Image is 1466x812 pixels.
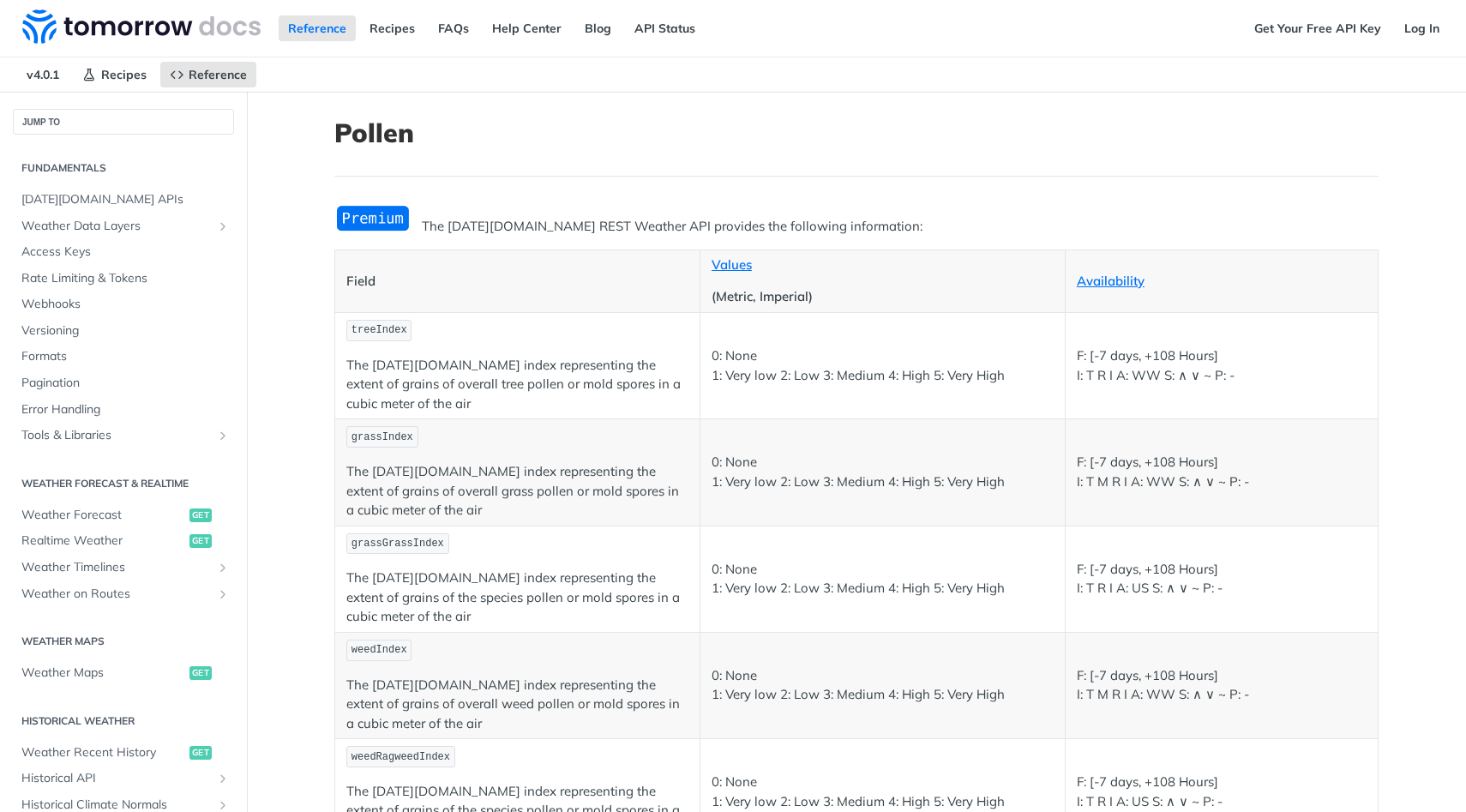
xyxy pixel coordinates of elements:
[216,798,230,812] button: Show subpages for Historical Climate Normals
[13,476,234,491] h2: Weather Forecast & realtime
[346,272,688,292] p: Field
[1245,15,1391,41] a: Get Your Free API Key
[73,62,156,87] a: Recipes
[21,665,185,682] span: Weather Maps
[13,713,234,729] h2: Historical Weather
[346,568,688,627] p: The [DATE][DOMAIN_NAME] index representing the extent of grains of the species pollen or mold spo...
[13,370,234,396] a: Pagination
[13,581,234,607] a: Weather on RoutesShow subpages for Weather on Routes
[346,640,412,661] code: weedIndex
[21,586,212,603] span: Weather on Routes
[712,256,752,273] a: Values
[17,62,69,87] span: v4.0.1
[712,666,1054,705] p: 0: None 1: Very low 2: Low 3: Medium 4: High 5: Very High
[21,532,185,550] span: Realtime Weather
[189,67,247,82] span: Reference
[346,533,449,555] code: grassGrassIndex
[189,534,212,548] span: get
[346,746,455,767] code: weedRagweedIndex
[189,666,212,680] span: get
[1077,666,1367,705] p: F: [-7 days, +108 Hours] I: T M R I A: WW S: ∧ ∨ ~ P: -
[21,218,212,235] span: Weather Data Layers
[216,587,230,601] button: Show subpages for Weather on Routes
[346,426,418,448] code: grassIndex
[13,214,234,239] a: Weather Data LayersShow subpages for Weather Data Layers
[160,62,256,87] a: Reference
[13,423,234,448] a: Tools & LibrariesShow subpages for Tools & Libraries
[21,296,230,313] span: Webhooks
[346,676,688,734] p: The [DATE][DOMAIN_NAME] index representing the extent of grains of overall weed pollen or mold sp...
[346,462,688,520] p: The [DATE][DOMAIN_NAME] index representing the extent of grains of overall grass pollen or mold s...
[13,318,234,344] a: Versioning
[712,560,1054,598] p: 0: None 1: Very low 2: Low 3: Medium 4: High 5: Very High
[21,559,212,576] span: Weather Timelines
[21,427,212,444] span: Tools & Libraries
[346,320,412,341] code: treeIndex
[334,117,1379,148] h1: Pollen
[712,453,1054,491] p: 0: None 1: Very low 2: Low 3: Medium 4: High 5: Very High
[216,429,230,442] button: Show subpages for Tools & Libraries
[13,660,234,686] a: Weather Mapsget
[101,67,147,82] span: Recipes
[21,348,230,365] span: Formats
[13,502,234,528] a: Weather Forecastget
[189,508,212,522] span: get
[13,528,234,554] a: Realtime Weatherget
[216,220,230,233] button: Show subpages for Weather Data Layers
[483,15,571,41] a: Help Center
[21,375,230,392] span: Pagination
[13,766,234,791] a: Historical APIShow subpages for Historical API
[1077,560,1367,598] p: F: [-7 days, +108 Hours] I: T R I A: US S: ∧ ∨ ~ P: -
[712,773,1054,811] p: 0: None 1: Very low 2: Low 3: Medium 4: High 5: Very High
[429,15,478,41] a: FAQs
[13,292,234,317] a: Webhooks
[21,401,230,418] span: Error Handling
[13,740,234,766] a: Weather Recent Historyget
[360,15,424,41] a: Recipes
[21,244,230,261] span: Access Keys
[13,109,234,135] button: JUMP TO
[22,9,261,44] img: Tomorrow.io Weather API Docs
[1077,273,1145,289] a: Availability
[189,746,212,760] span: get
[13,555,234,580] a: Weather TimelinesShow subpages for Weather Timelines
[712,287,1054,307] p: (Metric, Imperial)
[575,15,621,41] a: Blog
[21,744,185,761] span: Weather Recent History
[21,507,185,524] span: Weather Forecast
[21,270,230,287] span: Rate Limiting & Tokens
[1077,453,1367,491] p: F: [-7 days, +108 Hours] I: T M R I A: WW S: ∧ ∨ ~ P: -
[1395,15,1449,41] a: Log In
[13,266,234,292] a: Rate Limiting & Tokens
[13,634,234,649] h2: Weather Maps
[625,15,705,41] a: API Status
[1077,346,1367,385] p: F: [-7 days, +108 Hours] I: T R I A: WW S: ∧ ∨ ~ P: -
[13,397,234,423] a: Error Handling
[334,217,1379,237] p: The [DATE][DOMAIN_NAME] REST Weather API provides the following information:
[216,561,230,574] button: Show subpages for Weather Timelines
[279,15,356,41] a: Reference
[21,191,230,208] span: [DATE][DOMAIN_NAME] APIs
[21,322,230,340] span: Versioning
[13,239,234,265] a: Access Keys
[216,772,230,785] button: Show subpages for Historical API
[712,346,1054,385] p: 0: None 1: Very low 2: Low 3: Medium 4: High 5: Very High
[13,160,234,176] h2: Fundamentals
[13,344,234,370] a: Formats
[346,356,688,414] p: The [DATE][DOMAIN_NAME] index representing the extent of grains of overall tree pollen or mold sp...
[13,187,234,213] a: [DATE][DOMAIN_NAME] APIs
[21,770,212,787] span: Historical API
[1077,773,1367,811] p: F: [-7 days, +108 Hours] I: T R I A: US S: ∧ ∨ ~ P: -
